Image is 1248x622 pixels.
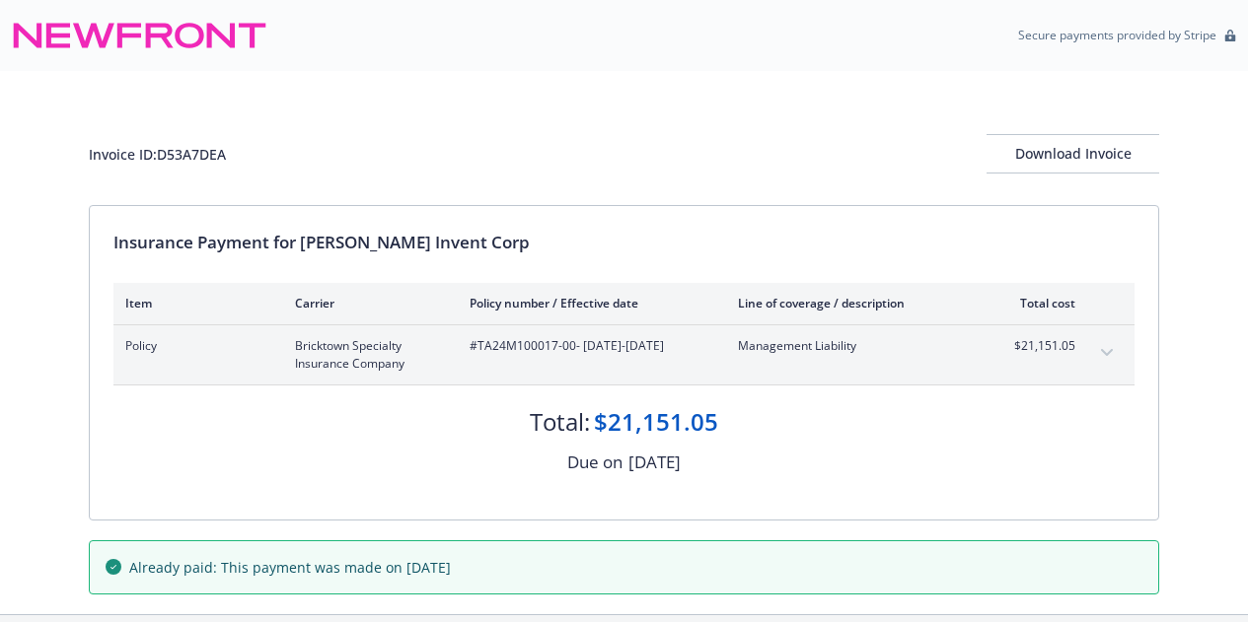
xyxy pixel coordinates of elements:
div: [DATE] [628,449,681,475]
div: Carrier [295,295,438,311]
span: Bricktown Specialty Insurance Company [295,337,438,373]
span: Management Liability [738,337,970,355]
div: PolicyBricktown Specialty Insurance Company#TA24M100017-00- [DATE]-[DATE]Management Liability$21,... [113,325,1135,384]
div: Insurance Payment for [PERSON_NAME] Invent Corp [113,230,1135,255]
span: $21,151.05 [1001,337,1075,355]
div: $21,151.05 [594,405,718,439]
div: Invoice ID: D53A7DEA [89,144,226,165]
div: Total: [530,405,590,439]
div: Policy number / Effective date [470,295,706,311]
span: #TA24M100017-00 - [DATE]-[DATE] [470,337,706,355]
button: Download Invoice [987,134,1159,173]
div: Item [125,295,263,311]
p: Secure payments provided by Stripe [1018,27,1216,43]
span: Already paid: This payment was made on [DATE] [129,557,451,578]
div: Line of coverage / description [738,295,970,311]
button: expand content [1091,337,1123,369]
div: Download Invoice [987,135,1159,173]
div: Total cost [1001,295,1075,311]
div: Due on [567,449,623,475]
span: Policy [125,337,263,355]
